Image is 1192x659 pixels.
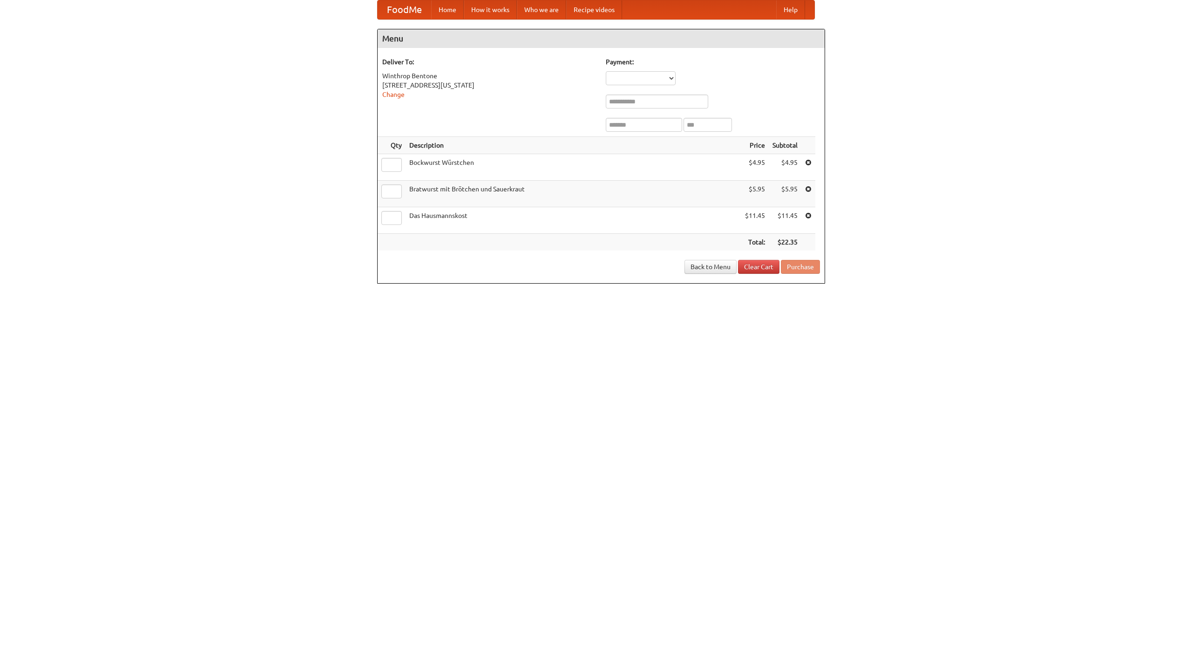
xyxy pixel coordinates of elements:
[566,0,622,19] a: Recipe videos
[517,0,566,19] a: Who we are
[406,154,741,181] td: Bockwurst Würstchen
[378,137,406,154] th: Qty
[776,0,805,19] a: Help
[769,154,801,181] td: $4.95
[406,137,741,154] th: Description
[741,154,769,181] td: $4.95
[741,207,769,234] td: $11.45
[382,81,596,90] div: [STREET_ADDRESS][US_STATE]
[382,57,596,67] h5: Deliver To:
[738,260,779,274] a: Clear Cart
[406,207,741,234] td: Das Hausmannskost
[382,71,596,81] div: Winthrop Bentone
[769,181,801,207] td: $5.95
[684,260,737,274] a: Back to Menu
[741,234,769,251] th: Total:
[741,137,769,154] th: Price
[464,0,517,19] a: How it works
[378,0,431,19] a: FoodMe
[741,181,769,207] td: $5.95
[781,260,820,274] button: Purchase
[431,0,464,19] a: Home
[382,91,405,98] a: Change
[769,207,801,234] td: $11.45
[769,234,801,251] th: $22.35
[606,57,820,67] h5: Payment:
[378,29,825,48] h4: Menu
[406,181,741,207] td: Bratwurst mit Brötchen und Sauerkraut
[769,137,801,154] th: Subtotal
